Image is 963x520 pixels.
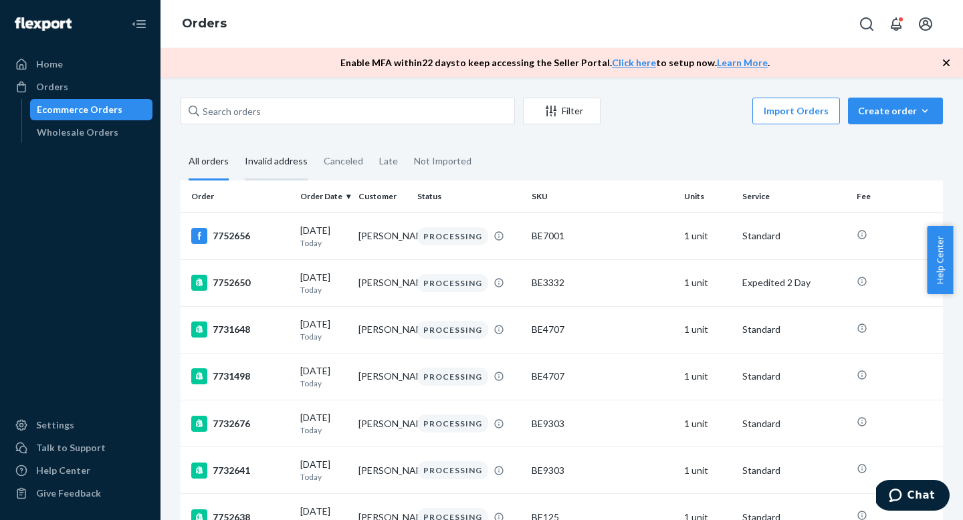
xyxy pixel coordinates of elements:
[353,213,411,259] td: [PERSON_NAME]
[742,417,846,430] p: Standard
[36,57,63,71] div: Home
[300,237,348,249] p: Today
[8,76,152,98] a: Orders
[526,180,679,213] th: SKU
[417,321,488,339] div: PROCESSING
[245,144,308,180] div: Invalid address
[191,416,290,432] div: 7732676
[679,447,737,494] td: 1 unit
[181,180,295,213] th: Order
[181,98,515,124] input: Search orders
[532,229,673,243] div: BE7001
[8,437,152,459] button: Talk to Support
[524,104,600,118] div: Filter
[912,11,939,37] button: Open account menu
[30,99,153,120] a: Ecommerce Orders
[191,321,290,338] div: 7731648
[8,53,152,75] a: Home
[532,323,673,336] div: BE4707
[752,98,840,124] button: Import Orders
[927,226,953,294] button: Help Center
[851,180,943,213] th: Fee
[8,460,152,481] a: Help Center
[15,17,72,31] img: Flexport logo
[417,274,488,292] div: PROCESSING
[353,306,411,353] td: [PERSON_NAME]
[300,271,348,295] div: [DATE]
[300,224,348,249] div: [DATE]
[679,400,737,447] td: 1 unit
[8,483,152,504] button: Give Feedback
[37,126,118,139] div: Wholesale Orders
[717,57,768,68] a: Learn More
[417,461,488,479] div: PROCESSING
[532,417,673,430] div: BE9303
[679,259,737,306] td: 1 unit
[300,317,348,342] div: [DATE]
[679,180,737,213] th: Units
[353,447,411,494] td: [PERSON_NAME]
[883,11,909,37] button: Open notifications
[358,190,406,202] div: Customer
[742,323,846,336] p: Standard
[300,364,348,389] div: [DATE]
[36,418,74,432] div: Settings
[379,144,398,178] div: Late
[353,259,411,306] td: [PERSON_NAME]
[191,275,290,291] div: 7752650
[37,103,122,116] div: Ecommerce Orders
[532,276,673,289] div: BE3332
[737,180,851,213] th: Service
[300,284,348,295] p: Today
[36,487,101,500] div: Give Feedback
[182,16,227,31] a: Orders
[679,353,737,400] td: 1 unit
[848,98,943,124] button: Create order
[36,80,68,94] div: Orders
[742,276,846,289] p: Expedited 2 Day
[532,370,673,383] div: BE4707
[191,228,290,244] div: 7752656
[126,11,152,37] button: Close Navigation
[532,464,673,477] div: BE9303
[36,464,90,477] div: Help Center
[679,213,737,259] td: 1 unit
[679,306,737,353] td: 1 unit
[300,471,348,483] p: Today
[36,441,106,454] div: Talk to Support
[191,463,290,479] div: 7732641
[417,368,488,386] div: PROCESSING
[742,229,846,243] p: Standard
[300,411,348,436] div: [DATE]
[853,11,880,37] button: Open Search Box
[412,180,526,213] th: Status
[417,414,488,432] div: PROCESSING
[414,144,471,178] div: Not Imported
[742,464,846,477] p: Standard
[8,414,152,436] a: Settings
[189,144,229,180] div: All orders
[612,57,656,68] a: Click here
[300,424,348,436] p: Today
[858,104,933,118] div: Create order
[353,400,411,447] td: [PERSON_NAME]
[742,370,846,383] p: Standard
[876,480,950,513] iframe: Opens a widget where you can chat to one of our agents
[324,144,363,178] div: Canceled
[300,458,348,483] div: [DATE]
[300,378,348,389] p: Today
[171,5,237,43] ol: breadcrumbs
[30,122,153,143] a: Wholesale Orders
[523,98,601,124] button: Filter
[417,227,488,245] div: PROCESSING
[191,368,290,384] div: 7731498
[340,56,770,70] p: Enable MFA within 22 days to keep accessing the Seller Portal. to setup now. .
[300,331,348,342] p: Today
[295,180,353,213] th: Order Date
[353,353,411,400] td: [PERSON_NAME]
